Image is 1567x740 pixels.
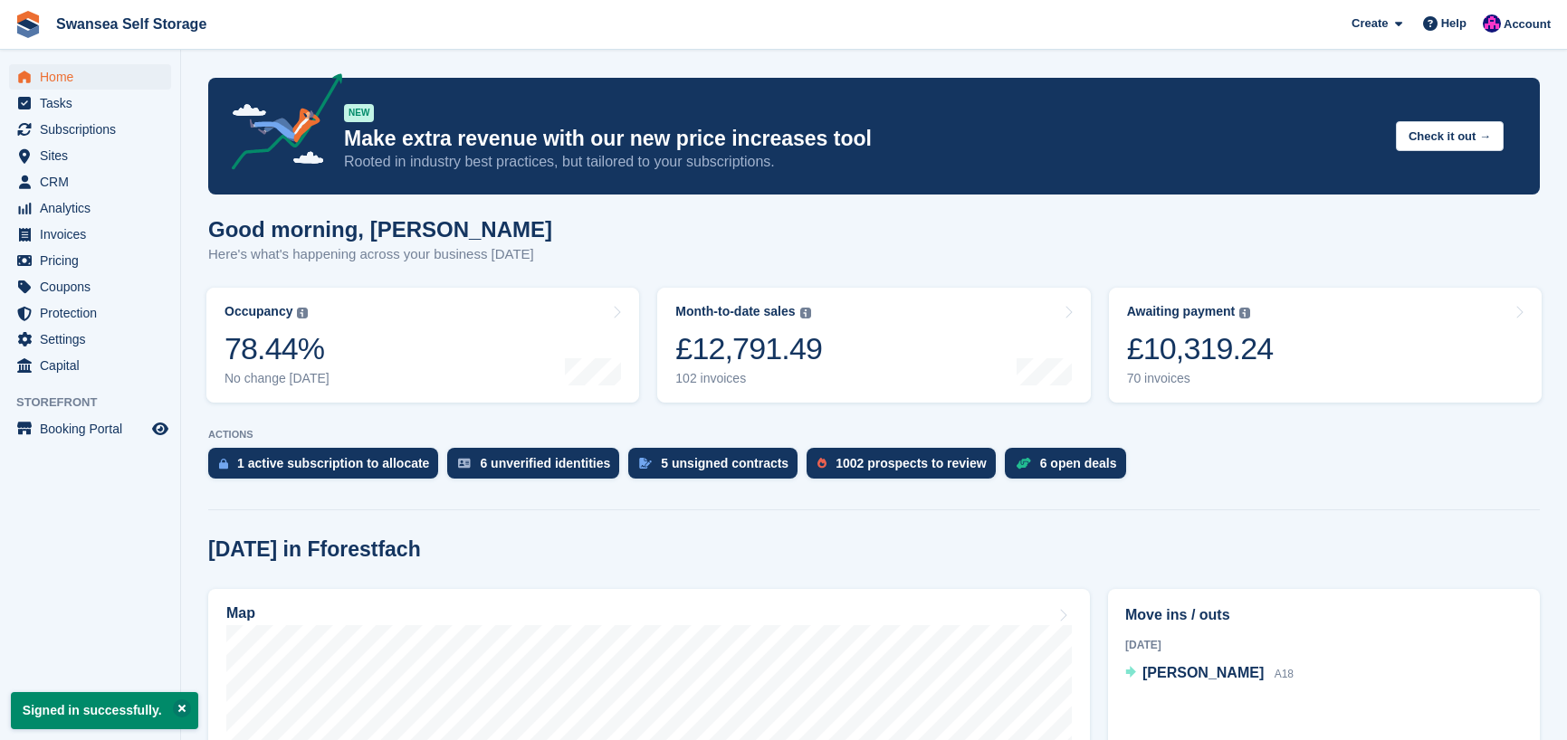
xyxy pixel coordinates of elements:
[800,308,811,318] img: icon-info-grey-7440780725fd019a000dd9b08b2336e03edf1995a4989e88bcd33f0948082b44.svg
[836,456,987,470] div: 1002 prospects to review
[40,222,148,247] span: Invoices
[40,300,148,326] span: Protection
[9,222,171,247] a: menu
[344,152,1381,172] p: Rooted in industry best practices, but tailored to your subscriptions.
[40,64,148,90] span: Home
[9,195,171,221] a: menu
[807,448,1005,488] a: 1002 prospects to review
[628,448,807,488] a: 5 unsigned contracts
[297,308,308,318] img: icon-info-grey-7440780725fd019a000dd9b08b2336e03edf1995a4989e88bcd33f0948082b44.svg
[9,117,171,142] a: menu
[675,330,822,367] div: £12,791.49
[1109,288,1542,403] a: Awaiting payment £10,319.24 70 invoices
[49,9,214,39] a: Swansea Self Storage
[40,195,148,221] span: Analytics
[9,90,171,116] a: menu
[208,244,552,265] p: Here's what's happening across your business [DATE]
[206,288,639,403] a: Occupancy 78.44% No change [DATE]
[9,248,171,273] a: menu
[1127,330,1274,367] div: £10,319.24
[9,300,171,326] a: menu
[40,90,148,116] span: Tasks
[1239,308,1250,318] img: icon-info-grey-7440780725fd019a000dd9b08b2336e03edf1995a4989e88bcd33f0948082b44.svg
[9,64,171,90] a: menu
[219,458,228,470] img: active_subscription_to_allocate_icon-d502201f5373d7db506a760aba3b589e785aa758c864c3986d89f69b8ff3...
[40,274,148,299] span: Coupons
[1016,457,1031,470] img: deal-1b604bf984904fb50ccaf53a9ad4b4a5d6e5aea283cecdc64d6e3604feb123c2.svg
[1125,662,1294,686] a: [PERSON_NAME] A18
[661,456,788,470] div: 5 unsigned contracts
[40,143,148,168] span: Sites
[208,448,447,488] a: 1 active subscription to allocate
[9,353,171,378] a: menu
[9,327,171,352] a: menu
[344,104,374,122] div: NEW
[1483,14,1501,33] img: Donna Davies
[1441,14,1467,33] span: Help
[225,304,292,319] div: Occupancy
[1040,456,1117,470] div: 6 open deals
[480,456,610,470] div: 6 unverified identities
[208,429,1540,441] p: ACTIONS
[208,537,421,562] h2: [DATE] in Fforestfach
[1005,448,1135,488] a: 6 open deals
[1125,637,1523,653] div: [DATE]
[1352,14,1388,33] span: Create
[40,117,148,142] span: Subscriptions
[225,371,330,386] div: No change [DATE]
[1275,668,1294,680] span: A18
[14,11,42,38] img: stora-icon-8386f47178a22dfd0bd8f6a31ec36ba5ce8667c1dd55bd0f319d3a0aa187defe.svg
[447,448,628,488] a: 6 unverified identities
[40,169,148,194] span: CRM
[1504,15,1551,33] span: Account
[675,304,795,319] div: Month-to-date sales
[1125,604,1523,626] h2: Move ins / outs
[1142,665,1264,680] span: [PERSON_NAME]
[9,143,171,168] a: menu
[1396,121,1504,151] button: Check it out →
[675,371,822,386] div: 102 invoices
[657,288,1090,403] a: Month-to-date sales £12,791.49 102 invoices
[40,353,148,378] span: Capital
[639,458,652,469] img: contract_signature_icon-13c848040528278c33f63329250d36e43548de30e8caae1d1a13099fd9432cc5.svg
[458,458,471,469] img: verify_identity-adf6edd0f0f0b5bbfe63781bf79b02c33cf7c696d77639b501bdc392416b5a36.svg
[40,416,148,441] span: Booking Portal
[237,456,429,470] div: 1 active subscription to allocate
[208,217,552,242] h1: Good morning, [PERSON_NAME]
[40,248,148,273] span: Pricing
[9,416,171,441] a: menu
[149,418,171,440] a: Preview store
[9,274,171,299] a: menu
[40,327,148,352] span: Settings
[1127,371,1274,386] div: 70 invoices
[9,169,171,194] a: menu
[817,458,826,469] img: prospect-51fa495bee0391a8d652442698ab0144808aea92771e9ea1ae160a38d050c398.svg
[226,605,255,621] h2: Map
[216,73,343,176] img: price-adjustments-announcement-icon-8257ccfd72463d97f412b2fc003d46551f7dbcb40ab6d574587a9cd5c0d94...
[16,394,180,412] span: Storefront
[1127,304,1236,319] div: Awaiting payment
[344,126,1381,152] p: Make extra revenue with our new price increases tool
[11,692,198,729] p: Signed in successfully.
[225,330,330,367] div: 78.44%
